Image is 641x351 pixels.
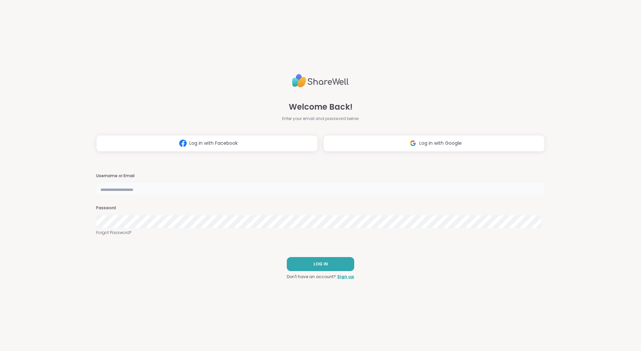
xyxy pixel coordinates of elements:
[287,257,354,271] button: LOG IN
[96,173,545,179] h3: Username or Email
[289,101,353,113] span: Welcome Back!
[313,261,328,267] span: LOG IN
[96,205,545,211] h3: Password
[96,230,545,236] a: Forgot Password?
[287,274,336,280] span: Don't have an account?
[419,140,462,147] span: Log in with Google
[337,274,354,280] a: Sign up
[323,135,545,152] button: Log in with Google
[189,140,238,147] span: Log in with Facebook
[407,137,419,149] img: ShareWell Logomark
[292,71,349,90] img: ShareWell Logo
[96,135,318,152] button: Log in with Facebook
[282,116,359,122] span: Enter your email and password below
[177,137,189,149] img: ShareWell Logomark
